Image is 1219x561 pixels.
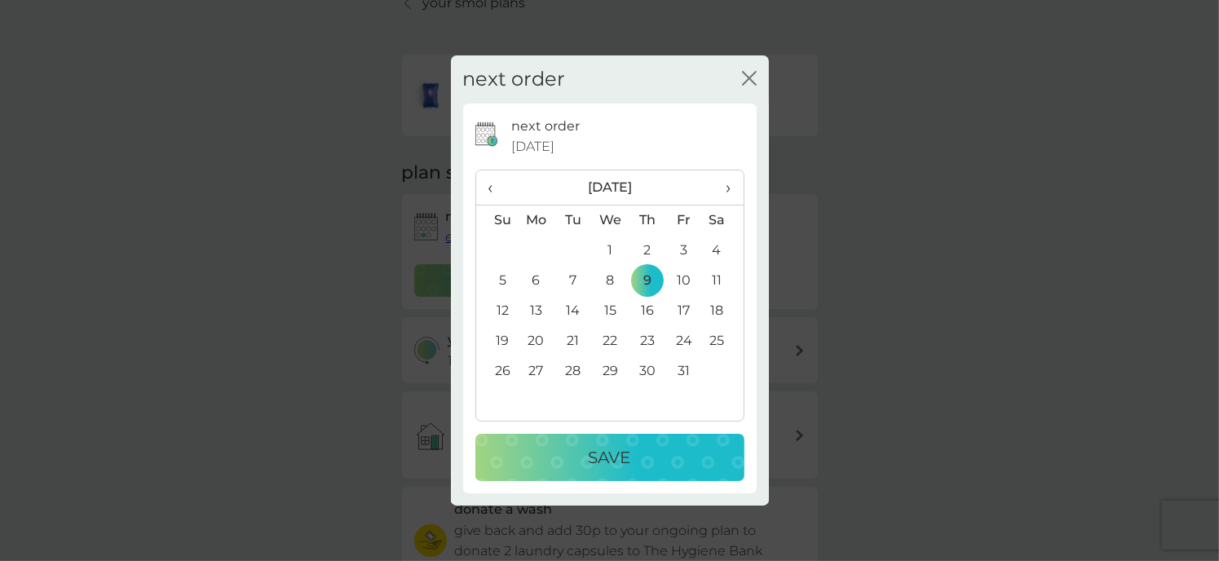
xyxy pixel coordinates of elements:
[591,205,629,236] th: We
[665,205,702,236] th: Fr
[702,296,743,326] td: 18
[511,136,554,157] span: [DATE]
[742,71,757,88] button: close
[589,444,631,470] p: Save
[463,68,566,91] h2: next order
[518,326,555,356] td: 20
[475,434,744,481] button: Save
[554,205,591,236] th: Tu
[554,356,591,387] td: 28
[702,205,743,236] th: Sa
[518,170,703,205] th: [DATE]
[702,266,743,296] td: 11
[665,236,702,266] td: 3
[629,236,665,266] td: 2
[554,326,591,356] td: 21
[665,266,702,296] td: 10
[629,296,665,326] td: 16
[591,296,629,326] td: 15
[714,170,731,205] span: ›
[629,326,665,356] td: 23
[629,356,665,387] td: 30
[488,170,506,205] span: ‹
[554,266,591,296] td: 7
[665,356,702,387] td: 31
[518,356,555,387] td: 27
[665,326,702,356] td: 24
[476,266,518,296] td: 5
[518,296,555,326] td: 13
[518,205,555,236] th: Mo
[554,296,591,326] td: 14
[476,356,518,387] td: 26
[476,296,518,326] td: 12
[591,356,629,387] td: 29
[591,326,629,356] td: 22
[511,116,580,137] p: next order
[518,266,555,296] td: 6
[629,266,665,296] td: 9
[476,326,518,356] td: 19
[476,205,518,236] th: Su
[591,236,629,266] td: 1
[591,266,629,296] td: 8
[702,326,743,356] td: 25
[629,205,665,236] th: Th
[702,236,743,266] td: 4
[665,296,702,326] td: 17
